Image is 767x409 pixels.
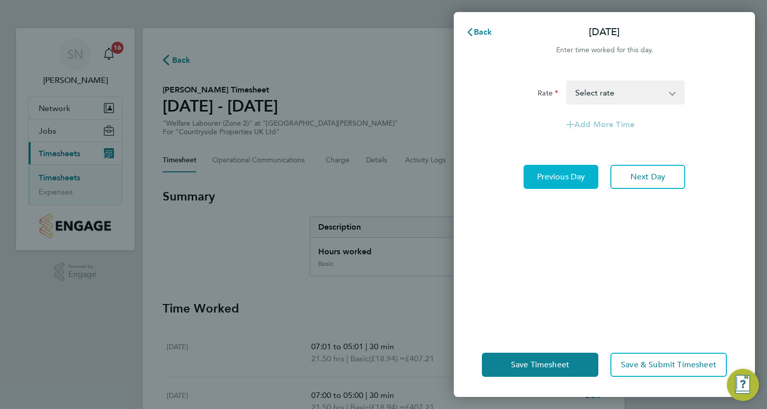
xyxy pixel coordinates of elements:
button: Engage Resource Center [727,369,759,401]
span: Next Day [630,172,665,182]
span: Save & Submit Timesheet [621,360,716,370]
button: Next Day [610,165,685,189]
label: Rate [538,88,558,100]
button: Previous Day [524,165,598,189]
span: Save Timesheet [511,360,569,370]
button: Save Timesheet [482,353,598,377]
span: Previous Day [537,172,585,182]
p: [DATE] [589,25,620,39]
div: Enter time worked for this day. [454,44,755,56]
button: Save & Submit Timesheet [610,353,727,377]
button: Back [456,22,502,42]
span: Back [474,27,492,37]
